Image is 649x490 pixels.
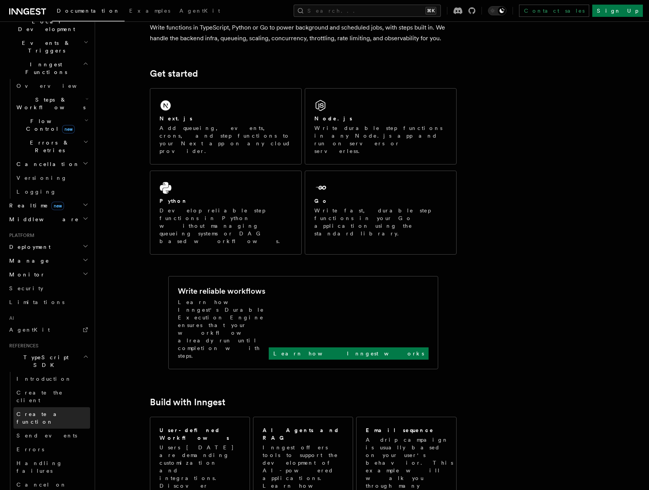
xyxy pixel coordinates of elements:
a: Sign Up [592,5,643,17]
span: Send events [16,432,77,439]
a: Get started [150,68,198,79]
h2: Node.js [314,115,352,122]
span: Steps & Workflows [13,96,85,111]
span: Create the client [16,390,63,403]
span: new [62,125,75,133]
button: TypeScript SDK [6,350,90,372]
h2: Email sequence [366,426,434,434]
button: Middleware [6,212,90,226]
a: Overview [13,79,90,93]
h2: Next.js [159,115,192,122]
a: Send events [13,429,90,442]
button: Deployment [6,240,90,254]
p: Write durable step functions in any Node.js app and run on servers or serverless. [314,124,447,155]
span: Manage [6,257,49,265]
span: AI [6,315,14,321]
a: Learn how Inngest works [269,347,429,360]
p: Develop reliable step functions in Python without managing queueing systems or DAG based workflows. [159,207,292,245]
h2: Write reliable workflows [178,286,265,296]
a: AgentKit [6,323,90,337]
span: Deployment [6,243,51,251]
h2: Go [314,197,328,205]
button: Events & Triggers [6,36,90,58]
a: Versioning [13,171,90,185]
span: AgentKit [179,8,220,14]
button: Inngest Functions [6,58,90,79]
span: Inngest Functions [6,61,83,76]
a: Handling failures [13,456,90,478]
span: Errors & Retries [13,139,83,154]
p: Write functions in TypeScript, Python or Go to power background and scheduled jobs, with steps bu... [150,22,457,44]
span: TypeScript SDK [6,354,83,369]
a: Introduction [13,372,90,386]
span: References [6,343,38,349]
h2: AI Agents and RAG [263,426,345,442]
span: Limitations [9,299,64,305]
button: Toggle dark mode [488,6,506,15]
a: Documentation [52,2,125,21]
button: Steps & Workflows [13,93,90,114]
span: Cancel on [16,482,67,488]
a: PythonDevelop reliable step functions in Python without managing queueing systems or DAG based wo... [150,171,302,255]
span: Platform [6,232,35,238]
button: Realtimenew [6,199,90,212]
span: Create a function [16,411,62,425]
a: Errors [13,442,90,456]
button: Errors & Retries [13,136,90,157]
button: Flow Controlnew [13,114,90,136]
a: Create the client [13,386,90,407]
a: Logging [13,185,90,199]
a: Contact sales [519,5,589,17]
span: new [51,202,64,210]
span: Monitor [6,271,45,278]
h2: Python [159,197,188,205]
span: Middleware [6,215,79,223]
button: Local Development [6,15,90,36]
span: Security [9,285,43,291]
span: Handling failures [16,460,62,474]
a: GoWrite fast, durable step functions in your Go application using the standard library. [305,171,457,255]
a: Security [6,281,90,295]
button: Monitor [6,268,90,281]
a: Next.jsAdd queueing, events, crons, and step functions to your Next app on any cloud provider. [150,88,302,164]
a: Create a function [13,407,90,429]
a: Node.jsWrite durable step functions in any Node.js app and run on servers or serverless. [305,88,457,164]
p: Write fast, durable step functions in your Go application using the standard library. [314,207,447,237]
p: Add queueing, events, crons, and step functions to your Next app on any cloud provider. [159,124,292,155]
span: Introduction [16,376,72,382]
div: Inngest Functions [6,79,90,199]
h2: User-defined Workflows [159,426,240,442]
kbd: ⌘K [426,7,436,15]
span: Errors [16,446,44,452]
span: Cancellation [13,160,80,168]
span: Events & Triggers [6,39,84,54]
a: AgentKit [175,2,225,21]
span: Realtime [6,202,64,209]
a: Examples [125,2,175,21]
span: Documentation [57,8,120,14]
span: Logging [16,189,56,195]
p: Learn how Inngest works [273,350,424,357]
span: Versioning [16,175,67,181]
p: Learn how Inngest's Durable Execution Engine ensures that your workflow already run until complet... [178,298,269,360]
a: Limitations [6,295,90,309]
span: Flow Control [13,117,84,133]
span: AgentKit [9,327,50,333]
a: Build with Inngest [150,397,225,408]
span: Examples [129,8,170,14]
button: Search...⌘K [294,5,441,17]
span: Local Development [6,18,84,33]
button: Manage [6,254,90,268]
span: Overview [16,83,95,89]
button: Cancellation [13,157,90,171]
